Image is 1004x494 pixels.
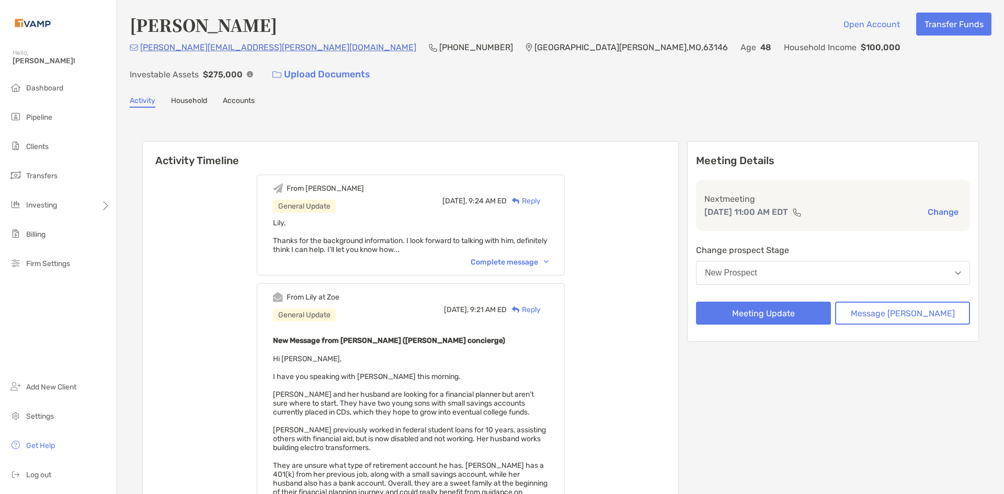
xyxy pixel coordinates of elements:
button: Change [925,206,962,217]
img: pipeline icon [9,110,22,123]
p: [PERSON_NAME][EMAIL_ADDRESS][PERSON_NAME][DOMAIN_NAME] [140,41,416,54]
img: settings icon [9,409,22,422]
img: billing icon [9,227,22,240]
button: Transfer Funds [916,13,991,36]
span: [DATE], [442,197,467,205]
img: Location Icon [526,43,532,52]
img: Zoe Logo [13,4,53,42]
button: Message [PERSON_NAME] [835,302,970,325]
h6: Activity Timeline [143,142,678,167]
span: Investing [26,201,57,210]
span: Add New Client [26,383,76,392]
img: Open dropdown arrow [955,271,961,275]
div: Reply [507,196,541,206]
img: investing icon [9,198,22,211]
span: Settings [26,412,54,421]
p: Age [740,41,756,54]
span: Dashboard [26,84,63,93]
span: [DATE], [444,305,469,314]
img: logout icon [9,468,22,480]
img: Event icon [273,183,283,193]
span: Get Help [26,441,55,450]
div: General Update [273,200,336,213]
span: Pipeline [26,113,52,122]
b: New Message from [PERSON_NAME] ([PERSON_NAME] concierge) [273,336,505,345]
p: Household Income [784,41,857,54]
img: Event icon [273,292,283,302]
p: Meeting Details [696,154,970,167]
span: Lily, Thanks for the background information. I look forward to talking with him, definitely think... [273,219,547,254]
p: $100,000 [861,41,900,54]
img: communication type [792,208,802,216]
span: Clients [26,142,49,151]
span: Billing [26,230,45,239]
img: transfers icon [9,169,22,181]
div: General Update [273,308,336,321]
span: 9:21 AM ED [470,305,507,314]
div: From [PERSON_NAME] [287,184,364,193]
button: Meeting Update [696,302,831,325]
p: $275,000 [203,68,243,81]
a: Household [171,96,207,108]
p: [GEOGRAPHIC_DATA][PERSON_NAME] , MO , 63146 [534,41,728,54]
img: Chevron icon [544,260,549,263]
button: Open Account [835,13,908,36]
img: Phone Icon [429,43,437,52]
button: New Prospect [696,261,970,285]
a: Upload Documents [266,63,377,86]
a: Accounts [223,96,255,108]
div: Reply [507,304,541,315]
span: 9:24 AM ED [469,197,507,205]
h4: [PERSON_NAME] [130,13,277,37]
img: get-help icon [9,439,22,451]
img: add_new_client icon [9,380,22,393]
p: [PHONE_NUMBER] [439,41,513,54]
img: Reply icon [512,198,520,204]
img: dashboard icon [9,81,22,94]
p: 48 [760,41,771,54]
p: Next meeting [704,192,962,205]
span: [PERSON_NAME]! [13,56,110,65]
img: button icon [272,71,281,78]
img: Email Icon [130,44,138,51]
p: [DATE] 11:00 AM EDT [704,205,788,219]
span: Firm Settings [26,259,70,268]
span: Log out [26,470,51,479]
a: Activity [130,96,155,108]
img: Reply icon [512,306,520,313]
p: Investable Assets [130,68,199,81]
span: Transfers [26,171,58,180]
img: firm-settings icon [9,257,22,269]
img: Info Icon [247,71,253,77]
img: clients icon [9,140,22,152]
p: Change prospect Stage [696,244,970,257]
div: New Prospect [705,268,757,278]
div: Complete message [471,258,549,267]
div: From Lily at Zoe [287,293,339,302]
